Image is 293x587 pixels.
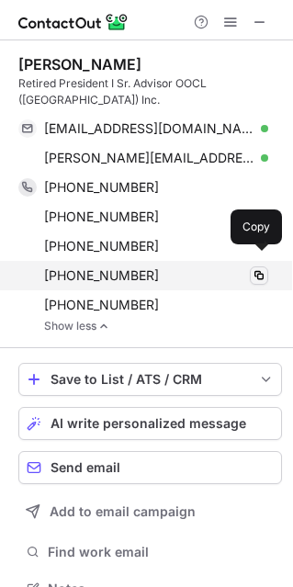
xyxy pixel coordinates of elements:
[44,179,159,196] span: [PHONE_NUMBER]
[44,267,159,284] span: [PHONE_NUMBER]
[18,75,282,108] div: Retired President I Sr. Advisor OOCL ([GEOGRAPHIC_DATA]) Inc.
[18,451,282,484] button: Send email
[44,209,159,225] span: [PHONE_NUMBER]
[18,495,282,528] button: Add to email campaign
[18,363,282,396] button: save-profile-one-click
[18,407,282,440] button: AI write personalized message
[18,539,282,565] button: Find work email
[51,372,250,387] div: Save to List / ATS / CRM
[44,150,254,166] span: [PERSON_NAME][EMAIL_ADDRESS][PERSON_NAME][DOMAIN_NAME]
[51,416,246,431] span: AI write personalized message
[44,238,159,254] span: [PHONE_NUMBER]
[44,320,282,333] a: Show less
[98,320,109,333] img: -
[44,120,254,137] span: [EMAIL_ADDRESS][DOMAIN_NAME]
[44,297,159,313] span: [PHONE_NUMBER]
[48,544,275,560] span: Find work email
[18,55,141,73] div: [PERSON_NAME]
[51,460,120,475] span: Send email
[50,504,196,519] span: Add to email campaign
[18,11,129,33] img: ContactOut v5.3.10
